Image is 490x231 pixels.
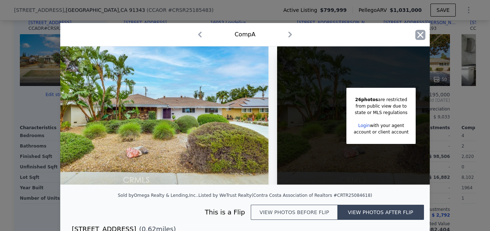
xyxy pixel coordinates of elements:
[354,96,408,103] div: are restricted
[337,205,424,220] button: View photos after flip
[198,193,372,198] div: Listed by WeTrust Realty (Contra Costa Association of Realtors #CRTR25084618)
[235,30,255,39] div: Comp A
[354,129,408,135] div: account or client account
[355,97,378,102] span: 26 photos
[370,123,404,128] span: with your agent
[118,193,198,198] div: Sold by Omega Realty & Lending,Inc. .
[358,123,370,128] a: Login
[251,205,337,220] button: View photos before flip
[60,46,268,185] img: Property Img
[354,109,408,116] div: state or MLS regulations
[72,207,251,217] div: This is a Flip
[354,103,408,109] div: from public view due to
